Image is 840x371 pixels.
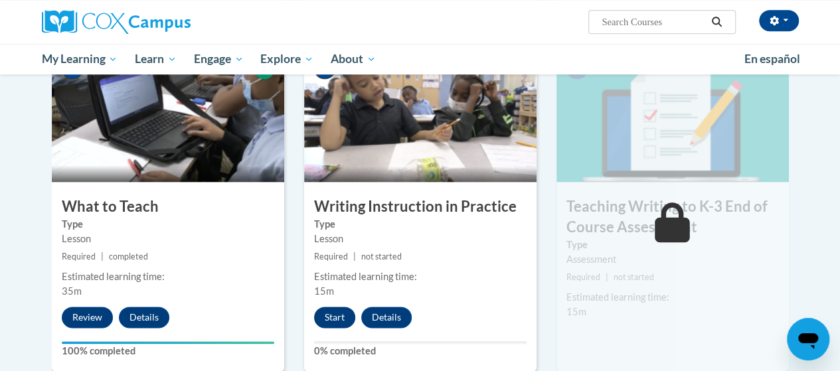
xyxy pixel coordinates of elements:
[361,307,412,328] button: Details
[566,272,600,282] span: Required
[252,44,322,74] a: Explore
[331,51,376,67] span: About
[314,217,527,232] label: Type
[62,269,274,284] div: Estimated learning time:
[707,14,726,30] button: Search
[314,344,527,358] label: 0% completed
[42,10,191,34] img: Cox Campus
[353,252,356,261] span: |
[614,272,654,282] span: not started
[52,196,284,217] h3: What to Teach
[126,44,185,74] a: Learn
[566,290,779,305] div: Estimated learning time:
[759,10,799,31] button: Account Settings
[62,285,82,297] span: 35m
[42,10,281,34] a: Cox Campus
[566,306,586,317] span: 15m
[101,252,104,261] span: |
[194,51,244,67] span: Engage
[736,45,809,73] a: En español
[62,307,113,328] button: Review
[787,318,829,360] iframe: Button to launch messaging window
[556,49,789,182] img: Course Image
[62,341,274,344] div: Your progress
[119,307,169,328] button: Details
[185,44,252,74] a: Engage
[556,196,789,238] h3: Teaching Writing to K-3 End of Course Assessment
[744,52,800,66] span: En español
[566,252,779,267] div: Assessment
[32,44,809,74] div: Main menu
[62,344,274,358] label: 100% completed
[62,217,274,232] label: Type
[41,51,118,67] span: My Learning
[361,252,402,261] span: not started
[304,196,537,217] h3: Writing Instruction in Practice
[314,252,348,261] span: Required
[260,51,313,67] span: Explore
[566,238,779,252] label: Type
[304,49,537,182] img: Course Image
[62,232,274,246] div: Lesson
[52,49,284,182] img: Course Image
[600,14,707,30] input: Search Courses
[314,285,334,297] span: 15m
[322,44,384,74] a: About
[314,269,527,284] div: Estimated learning time:
[314,307,355,328] button: Start
[135,51,177,67] span: Learn
[606,272,608,282] span: |
[109,252,148,261] span: completed
[33,44,127,74] a: My Learning
[62,252,96,261] span: Required
[314,232,527,246] div: Lesson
